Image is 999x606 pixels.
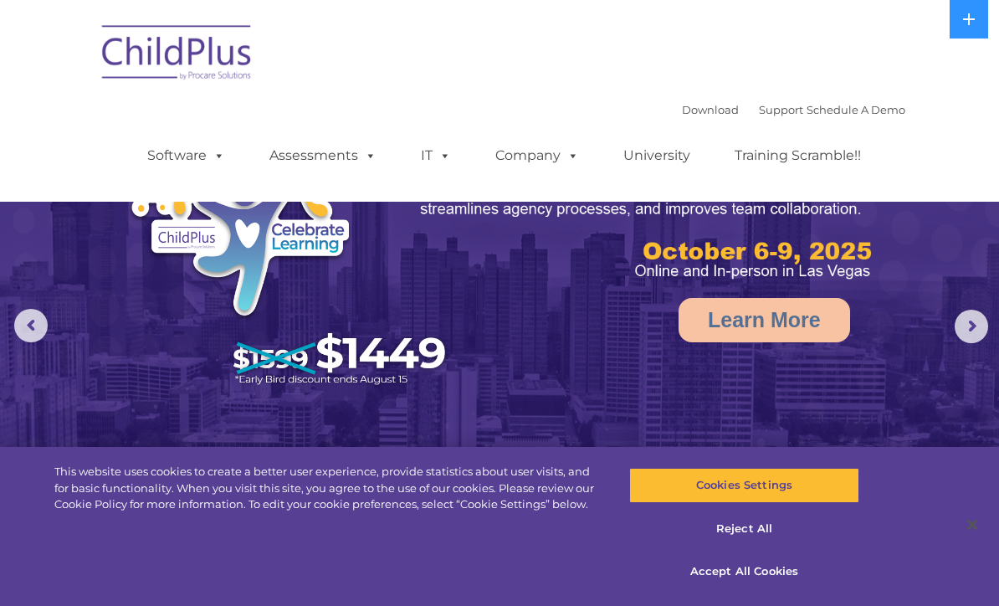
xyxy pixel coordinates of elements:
[131,139,242,172] a: Software
[629,511,859,547] button: Reject All
[253,139,393,172] a: Assessments
[607,139,707,172] a: University
[807,103,905,116] a: Schedule A Demo
[679,298,850,342] a: Learn More
[94,13,261,97] img: ChildPlus by Procare Solutions
[682,103,739,116] a: Download
[759,103,803,116] a: Support
[629,468,859,503] button: Cookies Settings
[718,139,878,172] a: Training Scramble!!
[404,139,468,172] a: IT
[479,139,596,172] a: Company
[629,554,859,589] button: Accept All Cookies
[54,464,599,513] div: This website uses cookies to create a better user experience, provide statistics about user visit...
[954,506,991,543] button: Close
[682,103,905,116] font: |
